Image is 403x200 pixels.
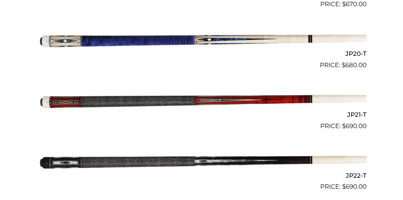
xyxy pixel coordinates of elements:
bdi: 690.00 [342,122,367,130]
img: JP20-T [37,12,367,67]
bdi: 680.00 [342,61,367,69]
a: JP22-T $690.00 [37,134,367,192]
img: JP21-T [37,73,367,128]
bdi: 670.00 [342,0,367,8]
span: $ [342,183,346,190]
img: JP22-T [37,134,367,189]
a: JP21-T $690.00 [37,73,367,131]
bdi: 690.00 [342,183,367,190]
span: $ [342,0,346,8]
span: $ [342,122,346,130]
a: JP20-T $680.00 [37,12,367,70]
span: $ [342,61,345,69]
